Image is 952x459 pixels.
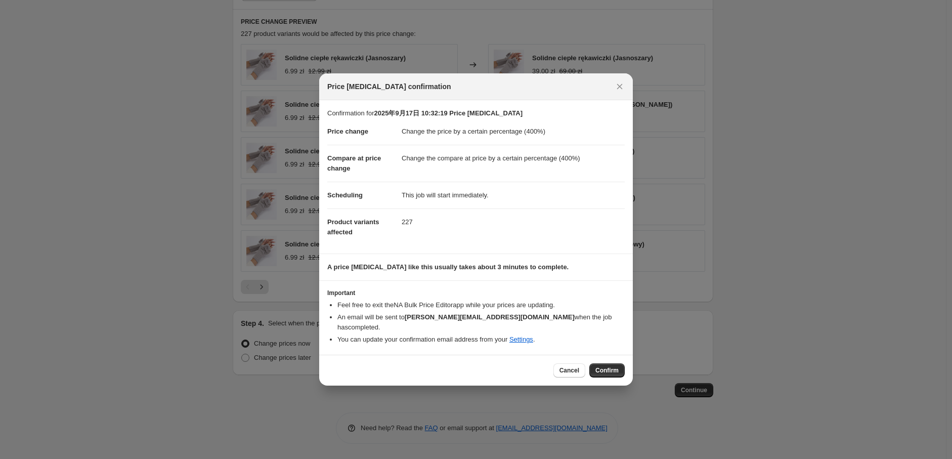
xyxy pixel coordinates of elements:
dd: This job will start immediately. [402,182,625,208]
dd: 227 [402,208,625,235]
span: Product variants affected [327,218,379,236]
p: Confirmation for [327,108,625,118]
li: You can update your confirmation email address from your . [337,335,625,345]
h3: Important [327,289,625,297]
li: An email will be sent to when the job has completed . [337,312,625,332]
dd: Change the compare at price by a certain percentage (400%) [402,145,625,172]
button: Cancel [553,363,585,378]
a: Settings [509,336,533,343]
span: Confirm [595,366,619,374]
span: Price [MEDICAL_DATA] confirmation [327,81,451,92]
span: Compare at price change [327,154,381,172]
dd: Change the price by a certain percentage (400%) [402,118,625,145]
span: Price change [327,128,368,135]
span: Scheduling [327,191,363,199]
span: Cancel [559,366,579,374]
b: 2025年9月17日 10:32:19 Price [MEDICAL_DATA] [374,109,523,117]
button: Close [613,79,627,94]
li: Feel free to exit the NA Bulk Price Editor app while your prices are updating. [337,300,625,310]
b: [PERSON_NAME][EMAIL_ADDRESS][DOMAIN_NAME] [405,313,575,321]
b: A price [MEDICAL_DATA] like this usually takes about 3 minutes to complete. [327,263,569,271]
button: Confirm [589,363,625,378]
